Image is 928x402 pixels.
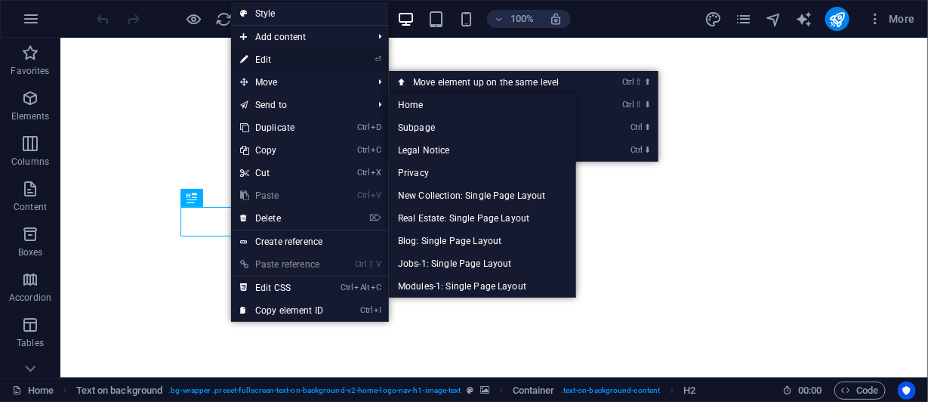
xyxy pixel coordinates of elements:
a: Home [389,94,576,116]
p: Favorites [11,65,49,77]
i: Ctrl [622,77,634,87]
i: Ctrl [357,122,369,132]
i: Ctrl [357,145,369,155]
button: More [862,7,921,31]
button: publish [825,7,849,31]
h6: Session time [782,382,822,400]
button: Code [834,382,886,400]
span: Click to select. Double-click to edit [513,382,555,400]
span: : [809,385,811,396]
i: C [371,283,381,292]
i: Reload page [216,11,233,28]
i: This element is a customizable preset [467,386,474,394]
a: CtrlVPaste [231,184,332,207]
span: More [868,11,915,26]
i: Pages (Ctrl+Alt+S) [735,11,752,28]
i: AI Writer [795,11,812,28]
i: X [371,168,381,178]
button: text_generator [795,10,813,28]
i: ⇧ [368,259,375,269]
a: Send to [231,94,366,116]
a: Real Estate: Single Page Layout [389,207,576,230]
i: C [371,145,381,155]
i: Ctrl [630,122,643,132]
a: CtrlCCopy [231,139,332,162]
i: Alt [354,283,369,292]
a: Legal Notice [389,139,576,162]
button: navigator [765,10,783,28]
a: Jobs-1: Single Page Layout [389,252,576,275]
i: Ctrl [355,259,367,269]
i: Ctrl [357,168,369,178]
span: Move [231,71,366,94]
a: Click to cancel selection. Double-click to open Pages [12,382,54,400]
a: ⌦Delete [231,207,332,230]
button: design [704,10,723,28]
a: CtrlICopy element ID [231,299,332,322]
p: Tables [17,337,44,349]
a: Style [231,2,389,25]
i: I [374,305,381,315]
i: ⬆ [644,122,651,132]
i: Ctrl [360,305,372,315]
a: CtrlXCut [231,162,332,184]
button: reload [215,10,233,28]
a: CtrlAltCEdit CSS [231,277,332,299]
button: Usercentrics [898,382,916,400]
span: Click to select. Double-click to edit [684,382,696,400]
i: ⏎ [375,54,381,64]
p: Boxes [18,246,43,258]
a: Modules-1: Single Page Layout [389,275,576,298]
span: Code [841,382,879,400]
a: Ctrl⇧VPaste reference [231,253,332,276]
nav: breadcrumb [76,382,696,400]
a: CtrlDDuplicate [231,116,332,139]
h6: 100% [510,10,534,28]
i: ⬆ [644,77,651,87]
button: pages [735,10,753,28]
i: On resize automatically adjust zoom level to fit chosen device. [549,12,563,26]
a: Blog: Single Page Layout [389,230,576,252]
p: Elements [11,110,50,122]
span: 00 00 [798,382,822,400]
i: Ctrl [622,100,634,110]
i: Publish [828,11,846,28]
i: ⬇ [644,100,651,110]
i: ⇧ [636,77,643,87]
span: . text-on-background-content [561,382,661,400]
i: Ctrl [630,145,643,155]
i: This element contains a background [480,386,489,394]
a: ⏎Edit [231,48,332,71]
i: Navigator [765,11,782,28]
button: 100% [487,10,541,28]
i: V [371,190,381,200]
span: Add content [231,26,366,48]
i: Design (Ctrl+Alt+Y) [704,11,722,28]
i: ⬇ [644,145,651,155]
span: . bg-wrapper .preset-fullscreen-text-on-background-v2-home-logo-nav-h1-image-text [168,382,461,400]
a: Privacy [389,162,576,184]
p: Columns [11,156,49,168]
i: ⌦ [369,213,381,223]
button: Click here to leave preview mode and continue editing [185,10,203,28]
a: Subpage [389,116,576,139]
p: Content [14,201,47,213]
a: Create reference [231,230,389,253]
i: D [371,122,381,132]
span: Click to select. Double-click to edit [76,382,163,400]
i: Ctrl [357,190,369,200]
i: Ctrl [341,283,353,292]
i: ⇧ [636,100,643,110]
a: New Collection: Single Page Layout [389,184,576,207]
p: Accordion [9,292,51,304]
a: Ctrl⇧⬆Move element up on the same level [389,71,602,94]
i: V [377,259,381,269]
